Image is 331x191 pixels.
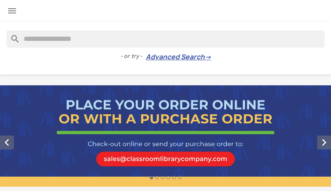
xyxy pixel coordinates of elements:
[120,52,146,61] span: - or try -
[6,30,325,48] input: Search
[6,30,17,41] i: search
[317,136,331,149] i: 
[146,53,211,62] a: Advanced Search→
[205,53,211,62] span: →
[7,6,17,16] i: 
